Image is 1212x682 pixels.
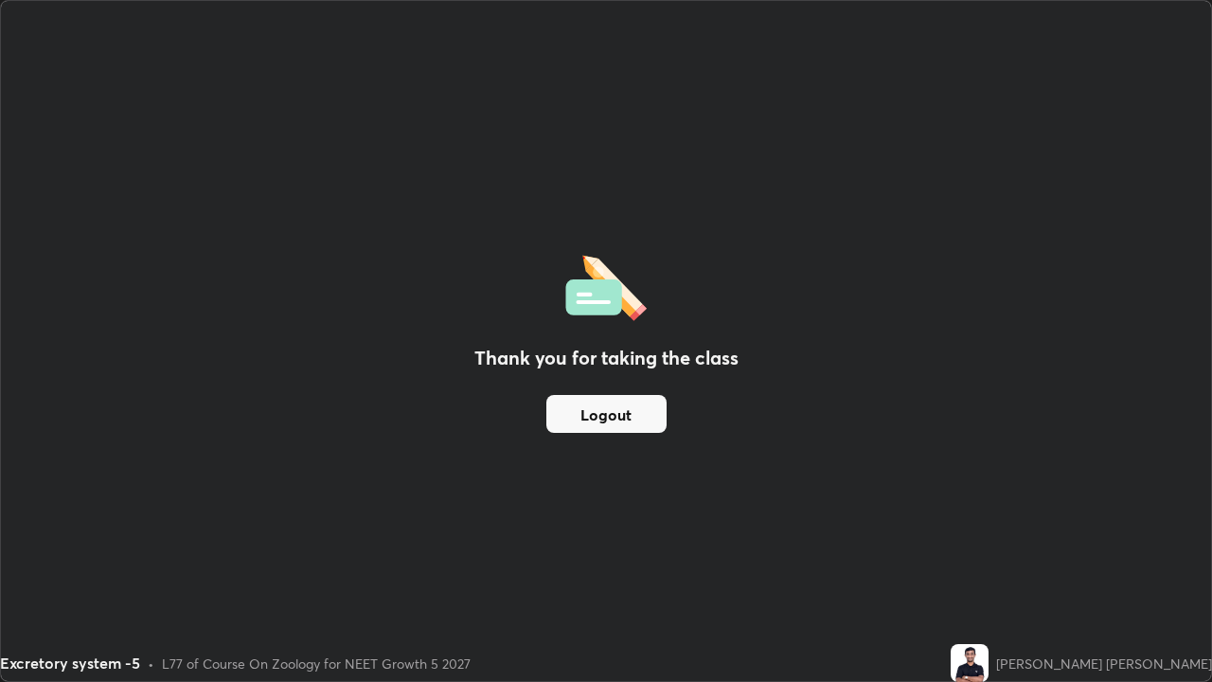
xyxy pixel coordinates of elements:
div: [PERSON_NAME] [PERSON_NAME] [996,654,1212,673]
div: L77 of Course On Zoology for NEET Growth 5 2027 [162,654,471,673]
div: • [148,654,154,673]
img: offlineFeedback.1438e8b3.svg [565,249,647,321]
button: Logout [546,395,667,433]
img: c9bf78d67bb745bc84438c2db92f5989.jpg [951,644,989,682]
h2: Thank you for taking the class [474,344,739,372]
